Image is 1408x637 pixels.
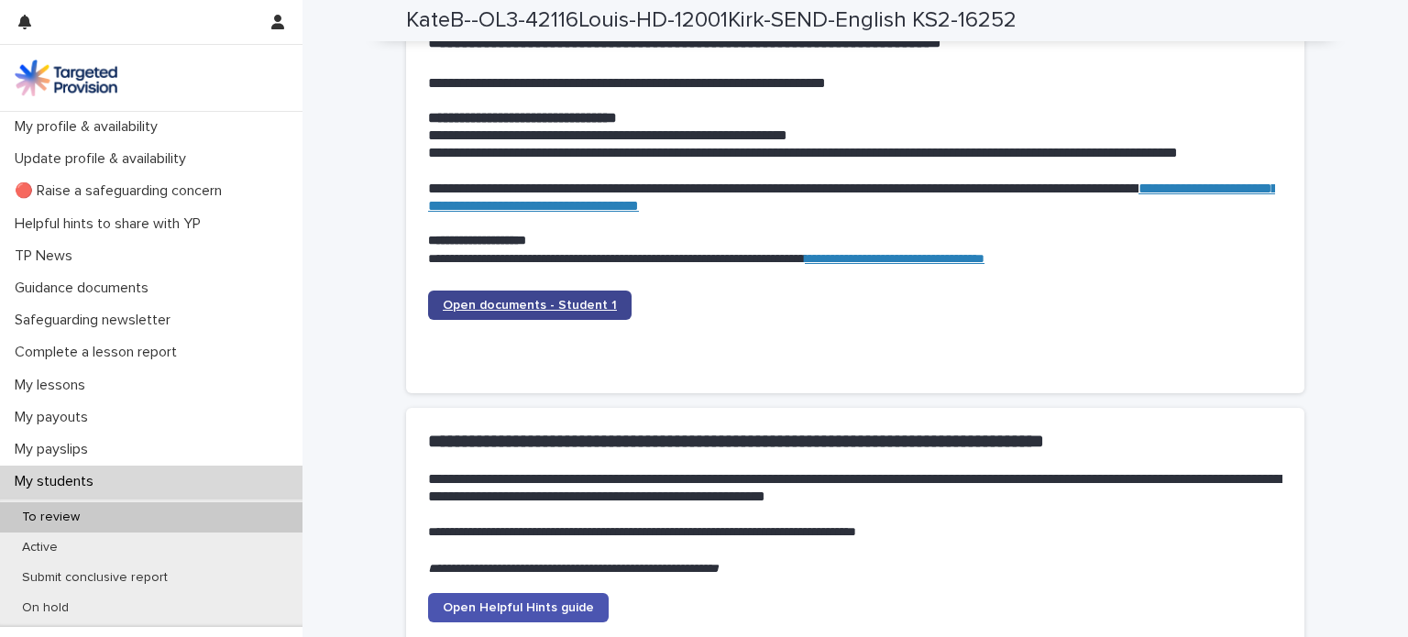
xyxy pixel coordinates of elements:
p: My payslips [7,441,103,458]
p: My profile & availability [7,118,172,136]
p: Submit conclusive report [7,570,182,586]
p: Active [7,540,72,555]
p: My lessons [7,377,100,394]
h2: KateB--OL3-42116Louis-HD-12001Kirk-SEND-English KS2-16252 [406,7,1017,34]
img: M5nRWzHhSzIhMunXDL62 [15,60,117,96]
a: Open Helpful Hints guide [428,593,609,622]
p: TP News [7,247,87,265]
p: My payouts [7,409,103,426]
p: To review [7,510,94,525]
p: Complete a lesson report [7,344,192,361]
p: On hold [7,600,83,616]
p: 🔴 Raise a safeguarding concern [7,182,236,200]
p: Guidance documents [7,280,163,297]
span: Open Helpful Hints guide [443,601,594,614]
p: Helpful hints to share with YP [7,215,215,233]
a: Open documents - Student 1 [428,291,632,320]
p: Update profile & availability [7,150,201,168]
span: Open documents - Student 1 [443,299,617,312]
p: My students [7,473,108,490]
p: Safeguarding newsletter [7,312,185,329]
